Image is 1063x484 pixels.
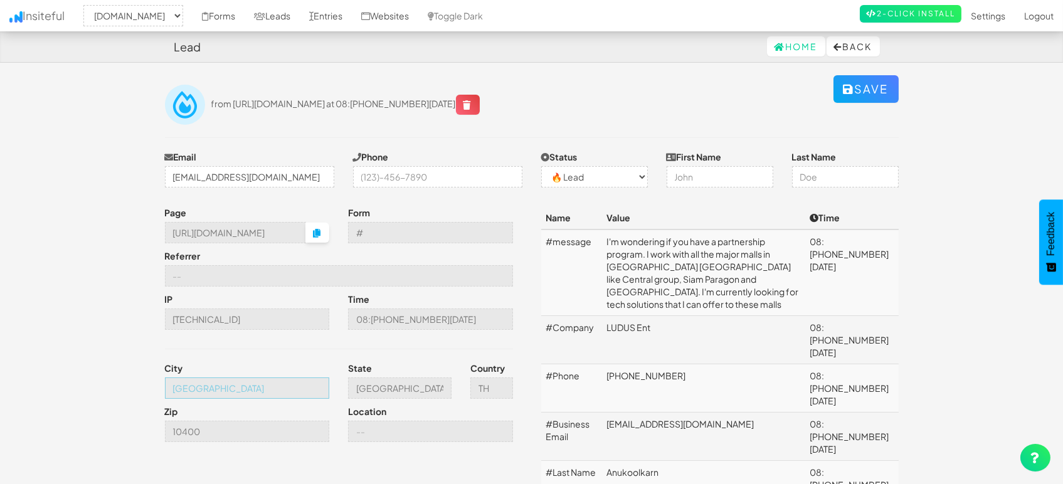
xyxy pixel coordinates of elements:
label: IP [165,293,173,305]
input: -- [348,222,513,243]
input: Doe [792,166,899,187]
label: Location [348,405,386,418]
input: -- [165,421,330,442]
input: j@doe.com [165,166,334,187]
a: 2-Click Install [860,5,961,23]
label: First Name [667,150,722,163]
td: 08:[PHONE_NUMBER][DATE] [805,316,899,364]
td: I'm wondering if you have a partnership program. I work with all the major malls in [GEOGRAPHIC_D... [601,229,805,316]
label: Email [165,150,197,163]
label: Form [348,206,370,219]
td: 08:[PHONE_NUMBER][DATE] [805,413,899,461]
button: Feedback - Show survey [1039,199,1063,285]
input: -- [348,421,513,442]
td: [PHONE_NUMBER] [601,364,805,413]
label: State [348,362,372,374]
button: Save [833,75,899,103]
th: Value [601,206,805,229]
label: Page [165,206,187,219]
input: -- [470,377,513,399]
th: Time [805,206,899,229]
h4: Lead [174,41,201,53]
span: Feedback [1045,212,1057,256]
label: Time [348,293,369,305]
input: -- [348,377,452,399]
label: City [165,362,183,374]
label: Referrer [165,250,201,262]
label: Country [470,362,505,374]
input: -- [348,308,513,330]
td: #Business Email [541,413,601,461]
td: 08:[PHONE_NUMBER][DATE] [805,364,899,413]
img: insiteful-lead.png [165,85,205,125]
input: (123)-456-7890 [353,166,522,187]
a: Home [767,36,825,56]
td: #Company [541,316,601,364]
input: John [667,166,773,187]
label: Status [541,150,578,163]
td: #message [541,229,601,316]
input: -- [165,308,330,330]
td: LUDUS Ent [601,316,805,364]
td: 08:[PHONE_NUMBER][DATE] [805,229,899,316]
img: icon.png [9,11,23,23]
th: Name [541,206,601,229]
input: -- [165,265,513,287]
span: from [URL][DOMAIN_NAME] at 08:[PHONE_NUMBER][DATE] [211,98,480,109]
button: Back [827,36,880,56]
label: Zip [165,405,178,418]
input: -- [165,222,307,243]
label: Phone [353,150,389,163]
td: #Phone [541,364,601,413]
td: [EMAIL_ADDRESS][DOMAIN_NAME] [601,413,805,461]
input: -- [165,377,330,399]
label: Last Name [792,150,837,163]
